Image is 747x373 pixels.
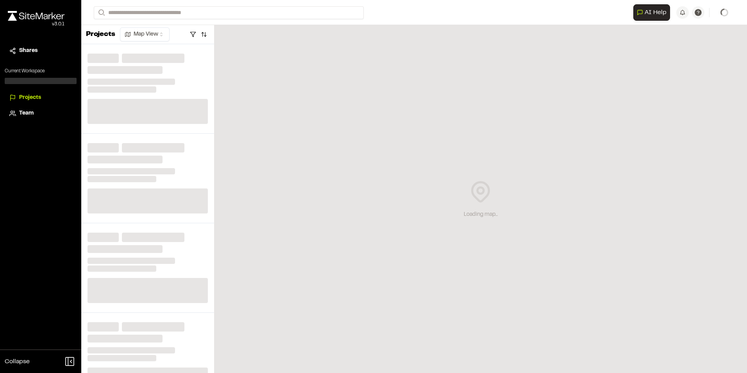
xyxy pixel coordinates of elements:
[9,93,72,102] a: Projects
[94,6,108,19] button: Search
[5,357,30,366] span: Collapse
[633,4,670,21] button: Open AI Assistant
[19,47,38,55] span: Shares
[9,109,72,118] a: Team
[86,29,115,40] p: Projects
[9,47,72,55] a: Shares
[5,68,77,75] p: Current Workspace
[464,210,498,219] div: Loading map...
[19,109,34,118] span: Team
[8,21,64,28] div: Oh geez...please don't...
[645,8,667,17] span: AI Help
[19,93,41,102] span: Projects
[8,11,64,21] img: rebrand.png
[633,4,673,21] div: Open AI Assistant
